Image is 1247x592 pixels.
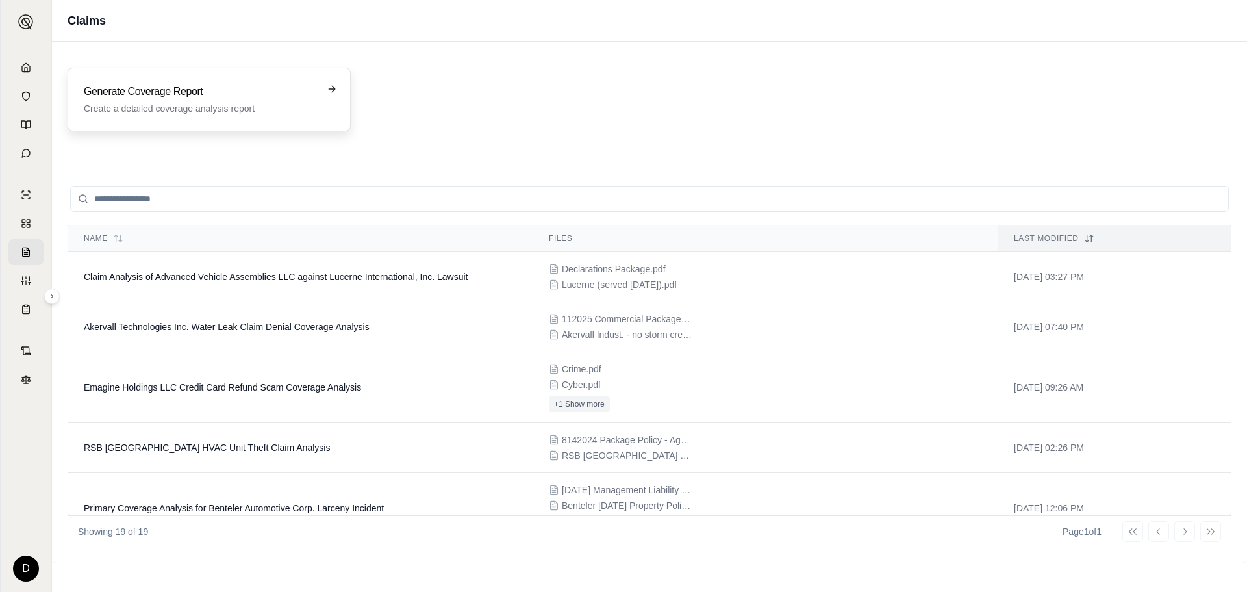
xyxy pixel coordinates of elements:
[8,140,44,166] a: Chat
[562,433,692,446] span: 8142024 Package Policy - Agt - $26,178.pdf
[998,423,1231,473] td: [DATE] 02:26 PM
[8,268,44,294] a: Custom Report
[562,499,692,512] span: Benteler 2025.01.01 Property Policy - Insured Copy.pdf
[68,12,106,30] h1: Claims
[562,378,601,391] span: Cyber.pdf
[84,443,330,453] span: RSB North America HVAC Unit Theft Claim Analysis
[8,55,44,81] a: Home
[549,396,610,412] button: +1 Show more
[84,272,468,282] span: Claim Analysis of Advanced Vehicle Assemblies LLC against Lucerne International, Inc. Lawsuit
[8,367,44,393] a: Legal Search Engine
[8,112,44,138] a: Prompt Library
[562,263,666,276] span: Declarations Package.pdf
[562,328,692,341] span: Akervall Indust. - no storm created opening.pdf
[998,302,1231,352] td: [DATE] 07:40 PM
[1063,525,1102,538] div: Page 1 of 1
[84,322,370,332] span: Akervall Technologies Inc. Water Leak Claim Denial Coverage Analysis
[78,525,148,538] p: Showing 19 of 19
[998,352,1231,423] td: [DATE] 09:26 AM
[8,296,44,322] a: Coverage Table
[562,278,677,291] span: Lucerne (served Aug 27 2025).pdf
[13,556,39,582] div: D
[998,473,1231,544] td: [DATE] 12:06 PM
[8,182,44,208] a: Single Policy
[13,9,39,35] button: Expand sidebar
[84,382,361,393] span: Emagine Holdings LLC Credit Card Refund Scam Coverage Analysis
[84,84,316,99] h3: Generate Coverage Report
[8,83,44,109] a: Documents Vault
[533,225,998,252] th: Files
[998,252,1231,302] td: [DATE] 03:27 PM
[84,233,518,244] div: Name
[18,14,34,30] img: Expand sidebar
[562,449,692,462] span: RSB North America Notice.pdf
[562,483,692,496] span: 2025.01.01 Management Liability Policy - Agt - $19,431.pdf
[8,211,44,237] a: Policy Comparisons
[1014,233,1215,244] div: Last modified
[8,239,44,265] a: Claim Coverage
[84,503,384,513] span: Primary Coverage Analysis for Benteler Automotive Corp. Larceny Incident
[562,313,692,326] span: 112025 Commercial Package Policy - Insd Copy.pdf
[8,338,44,364] a: Contract Analysis
[84,102,316,115] p: Create a detailed coverage analysis report
[562,363,601,376] span: Crime.pdf
[44,289,60,304] button: Expand sidebar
